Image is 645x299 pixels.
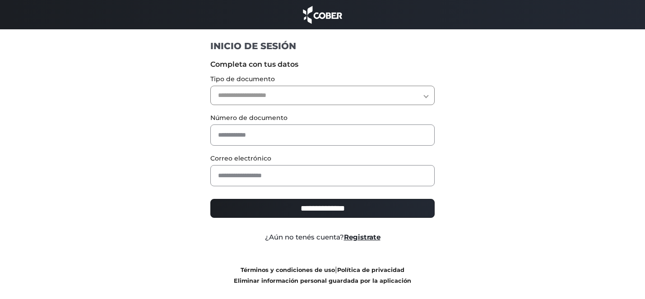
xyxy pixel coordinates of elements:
div: ¿Aún no tenés cuenta? [204,232,441,243]
h1: INICIO DE SESIÓN [210,40,435,52]
a: Términos y condiciones de uso [241,267,335,273]
label: Completa con tus datos [210,59,435,70]
div: | [204,264,441,286]
label: Número de documento [210,113,435,123]
img: cober_marca.png [301,5,345,25]
a: Registrate [344,233,381,241]
label: Tipo de documento [210,74,435,84]
label: Correo electrónico [210,154,435,163]
a: Política de privacidad [337,267,404,273]
a: Eliminar información personal guardada por la aplicación [234,277,411,284]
